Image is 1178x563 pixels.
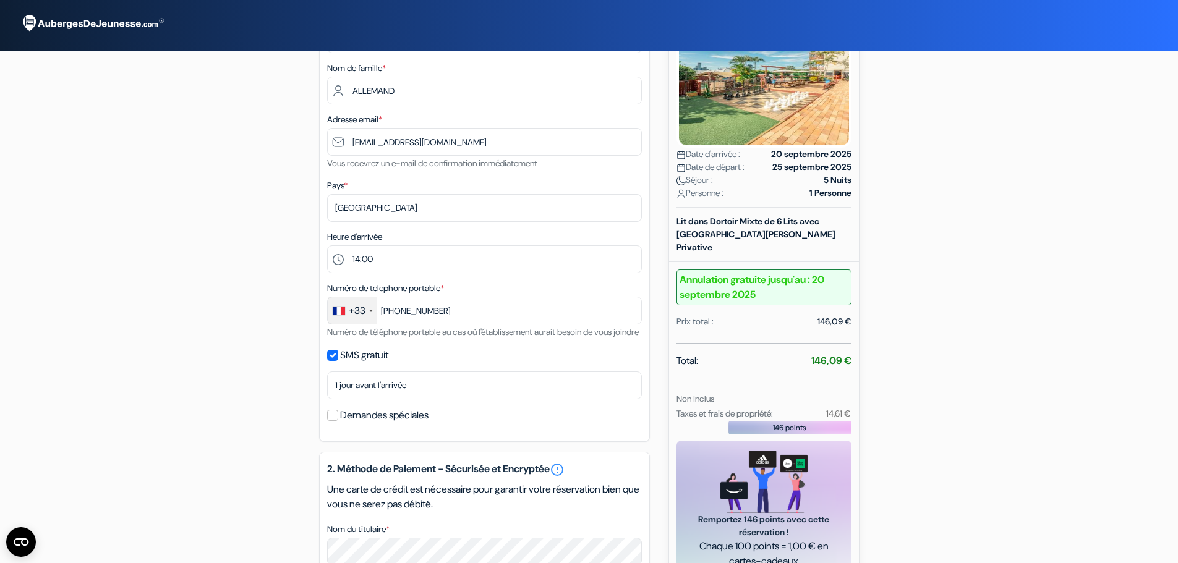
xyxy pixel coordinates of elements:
span: Remportez 146 points avec cette réservation ! [691,513,837,539]
small: Vous recevrez un e-mail de confirmation immédiatement [327,158,537,169]
label: Demandes spéciales [340,407,429,424]
a: error_outline [550,462,565,477]
label: Pays [327,179,348,192]
input: 6 12 34 56 78 [327,297,642,324]
img: gift_card_hero_new.png [720,451,808,513]
span: Total: [676,353,698,368]
span: Personne : [676,187,723,200]
strong: 20 septembre 2025 [771,148,851,161]
h5: 2. Méthode de Paiement - Sécurisée et Encryptée [327,462,642,477]
img: calendar.svg [676,150,686,159]
div: Prix total : [676,315,714,328]
img: moon.svg [676,176,686,185]
div: France: +33 [328,297,377,324]
label: Nom de famille [327,62,386,75]
small: 14,61 € [826,408,851,419]
b: Annulation gratuite jusqu'au : 20 septembre 2025 [676,269,851,305]
b: Lit dans Dortoir Mixte de 6 Lits avec [GEOGRAPHIC_DATA][PERSON_NAME] Privative [676,216,835,253]
img: calendar.svg [676,163,686,172]
label: Adresse email [327,113,382,126]
img: user_icon.svg [676,189,686,198]
p: Une carte de crédit est nécessaire pour garantir votre réservation bien que vous ne serez pas déb... [327,482,642,512]
div: 146,09 € [817,315,851,328]
span: 146 points [773,422,806,433]
small: Numéro de téléphone portable au cas où l'établissement aurait besoin de vous joindre [327,326,639,337]
label: SMS gratuit [340,347,388,364]
span: Date de départ : [676,161,745,174]
label: Nom du titulaire [327,523,390,536]
small: Non inclus [676,393,714,404]
span: Séjour : [676,174,713,187]
label: Heure d'arrivée [327,231,382,243]
span: Date d'arrivée : [676,148,740,161]
strong: 5 Nuits [824,174,851,187]
button: CMP-Widget öffnen [6,527,36,557]
input: Entrer adresse e-mail [327,128,642,156]
img: AubergesDeJeunesse.com [15,7,169,40]
label: Numéro de telephone portable [327,282,444,295]
strong: 25 septembre 2025 [772,161,851,174]
div: +33 [349,303,365,318]
strong: 146,09 € [811,354,851,367]
small: Taxes et frais de propriété: [676,408,773,419]
input: Entrer le nom de famille [327,77,642,104]
strong: 1 Personne [809,187,851,200]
